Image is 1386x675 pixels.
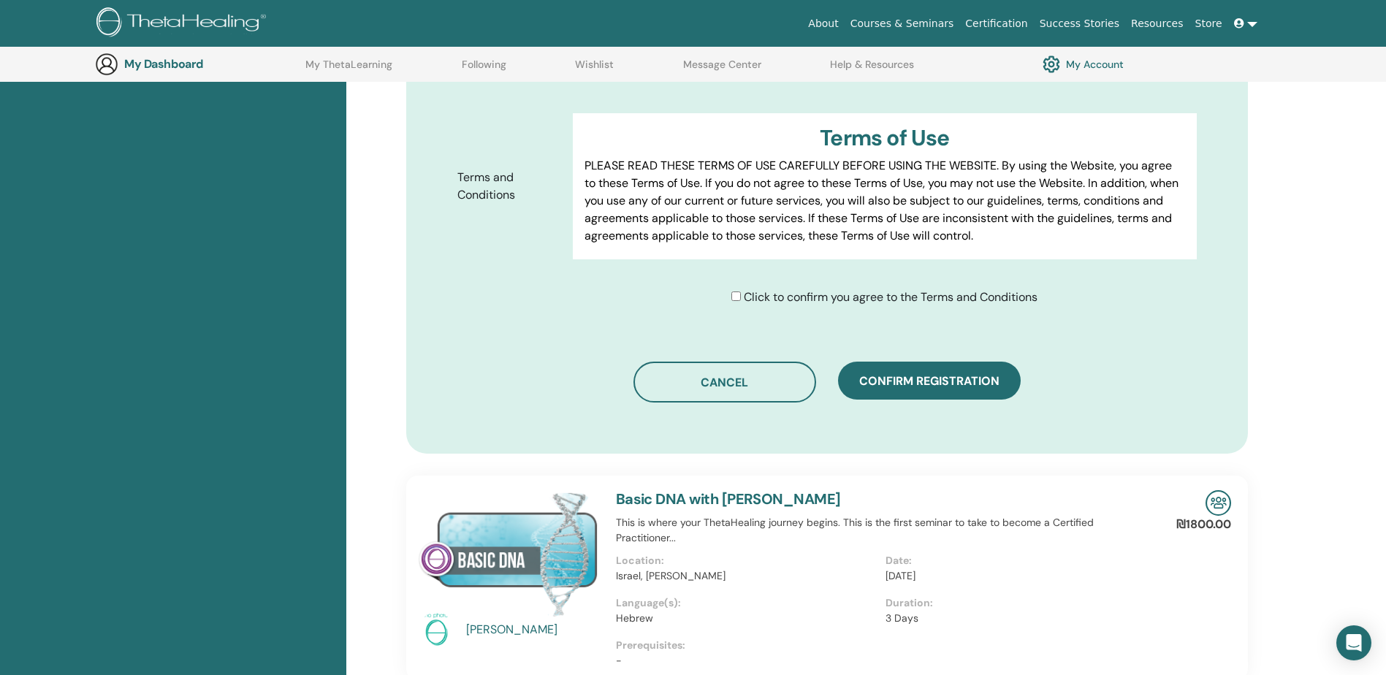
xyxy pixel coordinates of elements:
a: Basic DNA with [PERSON_NAME] [616,489,841,508]
span: Click to confirm you agree to the Terms and Conditions [744,289,1037,305]
a: About [802,10,844,37]
p: [DATE] [886,568,1146,584]
a: Following [462,58,506,82]
a: Resources [1125,10,1189,37]
img: no-photo.png [419,612,454,647]
span: Cancel [701,375,748,390]
a: [PERSON_NAME] [466,621,601,638]
a: Success Stories [1034,10,1125,37]
p: Prerequisites: [616,638,1155,653]
div: Open Intercom Messenger [1336,625,1371,660]
a: Courses & Seminars [845,10,960,37]
a: Certification [959,10,1033,37]
h3: Terms of Use [585,125,1184,151]
button: Confirm registration [838,362,1021,400]
img: cog.svg [1043,52,1060,77]
p: Hebrew [616,611,877,626]
p: PLEASE READ THESE TERMS OF USE CAREFULLY BEFORE USING THE WEBSITE. By using the Website, you agre... [585,157,1184,245]
a: Help & Resources [830,58,914,82]
a: My Account [1043,52,1124,77]
h3: My Dashboard [124,57,270,71]
p: Location: [616,553,877,568]
p: Date: [886,553,1146,568]
img: In-Person Seminar [1206,490,1231,516]
p: 3 Days [886,611,1146,626]
a: Message Center [683,58,761,82]
label: Terms and Conditions [446,164,574,209]
a: Store [1189,10,1228,37]
img: generic-user-icon.jpg [95,53,118,76]
img: logo.png [96,7,271,40]
p: Duration: [886,595,1146,611]
img: Basic DNA [419,490,598,617]
p: Lor IpsumDolorsi.ame Cons adipisci elits do eiusm tem incid, utl etdol, magnaali eni adminimve qu... [585,256,1184,467]
a: My ThetaLearning [305,58,392,82]
p: This is where your ThetaHealing journey begins. This is the first seminar to take to become a Cer... [616,515,1155,546]
p: Israel, [PERSON_NAME] [616,568,877,584]
a: Wishlist [575,58,614,82]
span: Confirm registration [859,373,999,389]
p: ₪1800.00 [1176,516,1231,533]
p: - [616,653,1155,668]
p: Language(s): [616,595,877,611]
button: Cancel [633,362,816,403]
